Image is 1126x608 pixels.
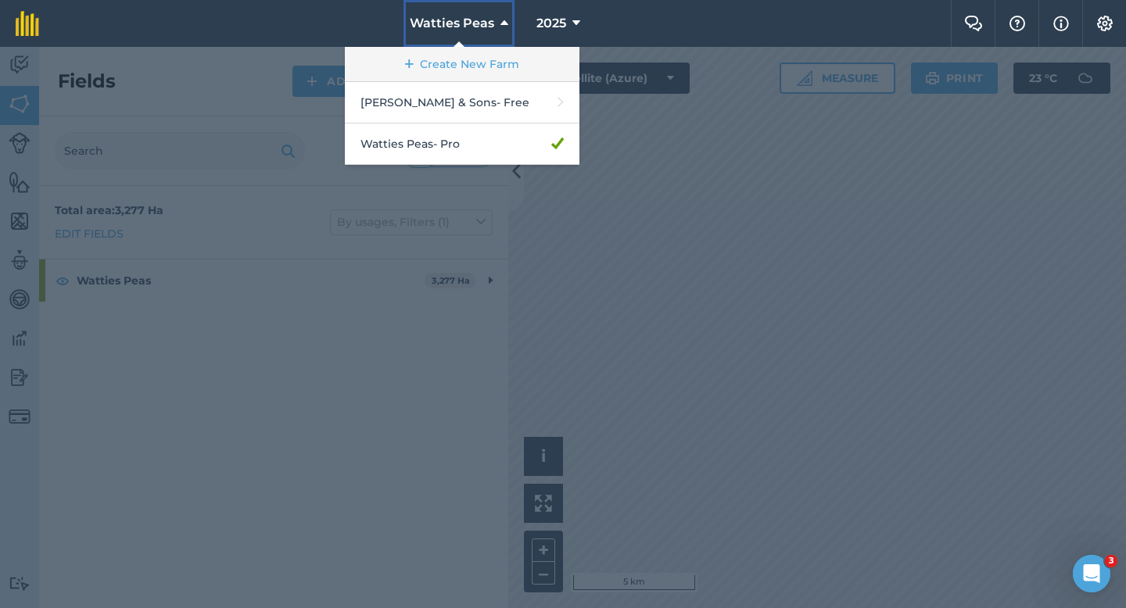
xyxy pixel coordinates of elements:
[345,47,579,82] a: Create New Farm
[536,14,566,33] span: 2025
[1105,555,1117,567] span: 3
[410,14,494,33] span: Watties Peas
[1053,14,1069,33] img: svg+xml;base64,PHN2ZyB4bWxucz0iaHR0cDovL3d3dy53My5vcmcvMjAwMC9zdmciIHdpZHRoPSIxNyIgaGVpZ2h0PSIxNy...
[1096,16,1114,31] img: A cog icon
[345,123,579,165] a: Watties Peas- Pro
[345,82,579,123] a: [PERSON_NAME] & Sons- Free
[1008,16,1027,31] img: A question mark icon
[16,11,39,36] img: fieldmargin Logo
[964,16,983,31] img: Two speech bubbles overlapping with the left bubble in the forefront
[1073,555,1110,592] iframe: Intercom live chat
